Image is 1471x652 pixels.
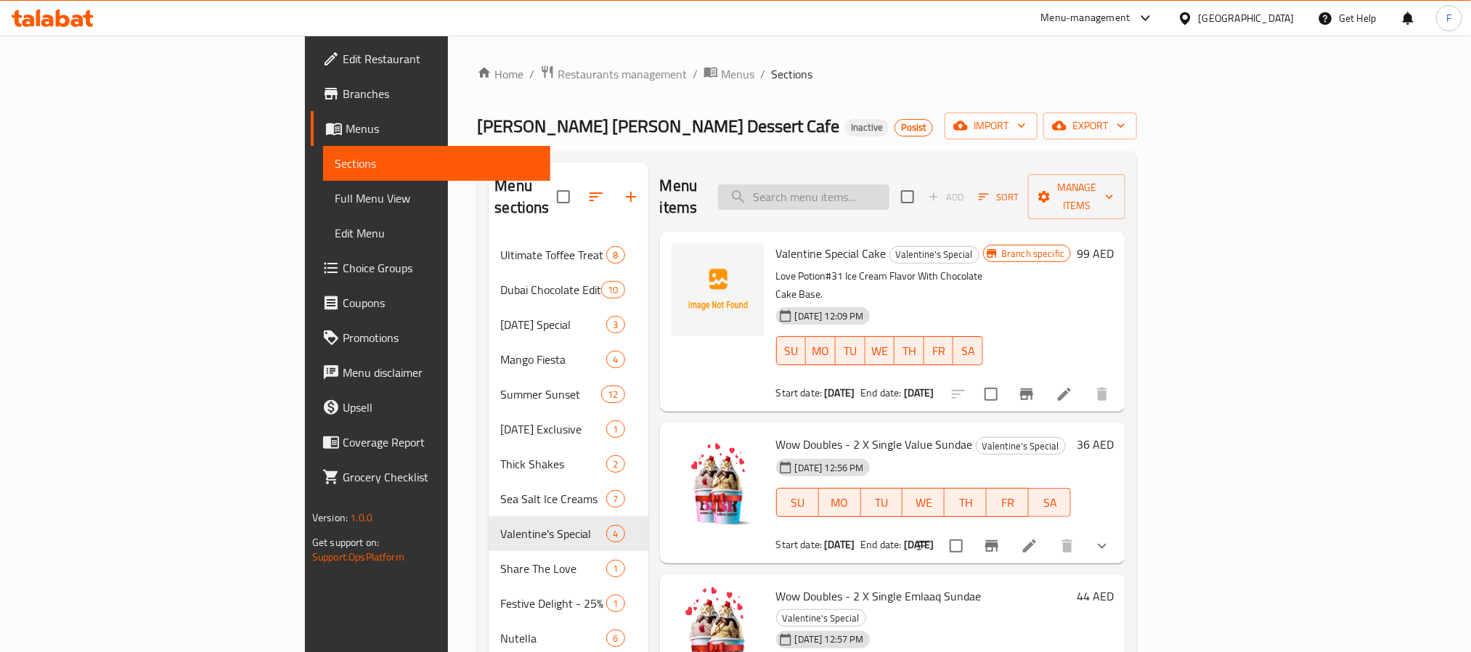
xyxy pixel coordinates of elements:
[950,492,981,513] span: TH
[607,562,624,576] span: 1
[489,551,648,586] div: Share The Love1
[489,412,648,447] div: [DATE] Exclusive1
[579,179,614,214] span: Sort sections
[311,320,550,355] a: Promotions
[607,492,624,506] span: 7
[346,120,539,137] span: Menus
[323,146,550,181] a: Sections
[343,259,539,277] span: Choice Groups
[500,560,606,577] span: Share The Love
[1021,537,1038,555] a: Edit menu item
[777,610,865,627] span: Valentine's Special
[976,379,1006,409] span: Select to update
[606,629,624,647] div: items
[1043,113,1137,139] button: export
[890,246,979,263] span: Valentine's Special
[500,525,606,542] div: Valentine's Special
[606,525,624,542] div: items
[500,386,601,403] div: Summer Sunset
[902,488,945,517] button: WE
[607,318,624,332] span: 3
[806,336,836,365] button: MO
[489,481,648,516] div: Sea Salt Ice Creams7
[871,341,889,362] span: WE
[335,224,539,242] span: Edit Menu
[987,488,1029,517] button: FR
[343,85,539,102] span: Branches
[906,529,941,563] button: sort-choices
[311,460,550,494] a: Grocery Checklist
[900,341,918,362] span: TH
[311,41,550,76] a: Edit Restaurant
[489,516,648,551] div: Valentine's Special4
[311,425,550,460] a: Coverage Report
[783,492,813,513] span: SU
[323,216,550,250] a: Edit Menu
[1085,529,1120,563] button: show more
[860,535,901,554] span: End date:
[776,336,807,365] button: SU
[895,336,924,365] button: TH
[945,113,1038,139] button: import
[721,65,754,83] span: Menus
[945,488,987,517] button: TH
[601,281,624,298] div: items
[350,508,372,527] span: 1.0.0
[500,420,606,438] span: [DATE] Exclusive
[1077,586,1114,606] h6: 44 AED
[601,386,624,403] div: items
[908,492,939,513] span: WE
[607,527,624,541] span: 4
[500,246,606,264] span: Ultimate Toffee Treat
[660,175,701,219] h2: Menu items
[500,351,606,368] span: Mango Fiesta
[889,246,979,264] div: Valentine's Special
[672,434,765,527] img: Wow Doubles - 2 X Single Value Sundae
[783,341,801,362] span: SU
[540,65,687,83] a: Restaurants management
[500,420,606,438] div: Mother's Day Exclusive
[312,547,404,566] a: Support.OpsPlatform
[672,243,765,336] img: Valentine Special Cake
[1077,434,1114,455] h6: 36 AED
[776,433,973,455] span: Wow Doubles - 2 X Single Value Sundae
[335,190,539,207] span: Full Menu View
[500,316,606,333] div: Ramadan Special
[693,65,698,83] li: /
[892,182,923,212] span: Select section
[323,181,550,216] a: Full Menu View
[311,390,550,425] a: Upsell
[1029,488,1071,517] button: SA
[904,535,934,554] b: [DATE]
[895,121,932,134] span: Posist
[836,336,865,365] button: TU
[718,184,889,210] input: search
[776,585,982,607] span: Wow Doubles - 2 X Single Emlaaq Sundae
[1077,243,1114,264] h6: 99 AED
[776,243,887,264] span: Valentine Special Cake
[845,121,889,134] span: Inactive
[489,307,648,342] div: [DATE] Special3
[607,423,624,436] span: 1
[776,267,984,303] p: Love Potion#31 Ice Cream Flavor With Chocolate Cake Base.
[335,155,539,172] span: Sections
[845,119,889,136] div: Inactive
[500,455,606,473] div: Thick Shakes
[311,285,550,320] a: Coupons
[489,586,648,621] div: Festive Delight - 25% OFF1
[500,595,606,612] span: Festive Delight - 25% OFF
[343,329,539,346] span: Promotions
[979,189,1019,205] span: Sort
[776,488,819,517] button: SU
[607,457,624,471] span: 2
[824,383,855,402] b: [DATE]
[1093,537,1111,555] svg: Show Choices
[343,50,539,68] span: Edit Restaurant
[602,283,624,297] span: 10
[606,246,624,264] div: items
[606,595,624,612] div: items
[975,186,1022,208] button: Sort
[865,336,895,365] button: WE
